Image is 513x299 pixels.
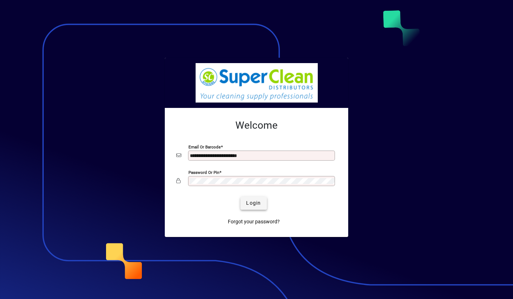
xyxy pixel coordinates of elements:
a: Forgot your password? [225,215,283,228]
span: Forgot your password? [228,218,280,226]
mat-label: Password or Pin [188,170,219,175]
button: Login [240,197,267,210]
h2: Welcome [176,119,337,132]
span: Login [246,199,261,207]
mat-label: Email or Barcode [188,144,221,149]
